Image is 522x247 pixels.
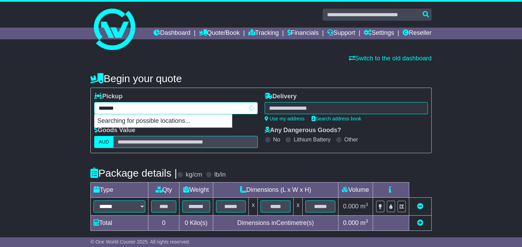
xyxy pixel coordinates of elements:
label: kg/cm [186,171,202,179]
sup: 3 [365,218,368,224]
label: Other [344,136,358,143]
td: 0 [148,216,179,231]
a: Reseller [403,28,432,39]
sup: 3 [365,202,368,207]
a: Search address book [312,116,361,121]
td: x [249,198,258,216]
a: Quote/Book [199,28,240,39]
h4: Package details | [90,167,177,179]
a: Switch to the old dashboard [349,55,432,62]
a: Remove this item [417,203,423,210]
span: m [360,203,368,210]
td: Dimensions (L x W x H) [213,182,338,198]
label: Pickup [94,93,122,100]
span: m [360,219,368,226]
span: 0.000 [343,219,358,226]
td: Total [91,216,148,231]
span: 0.000 [343,203,358,210]
td: Dimensions in Centimetre(s) [213,216,338,231]
a: Financials [287,28,319,39]
td: Volume [338,182,373,198]
a: Tracking [248,28,278,39]
label: Goods Value [94,127,135,134]
h4: Begin your quote [90,73,432,84]
a: Support [327,28,355,39]
td: Kilo(s) [179,216,213,231]
td: x [294,198,303,216]
td: Qty [148,182,179,198]
p: Searching for possible locations... [95,115,232,128]
label: Delivery [265,93,297,100]
typeahead: Please provide city [94,102,257,114]
label: No [273,136,280,143]
label: Any Dangerous Goods? [265,127,341,134]
a: Settings [364,28,394,39]
label: lb/in [214,171,226,179]
a: Dashboard [154,28,190,39]
label: AUD [94,136,114,148]
td: Weight [179,182,213,198]
a: Add new item [417,219,423,226]
label: Lithium Battery [294,136,331,143]
td: Type [91,182,148,198]
a: Use my address [265,116,305,121]
span: 0 [185,219,188,226]
span: © One World Courier 2025. All rights reserved. [90,239,190,245]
